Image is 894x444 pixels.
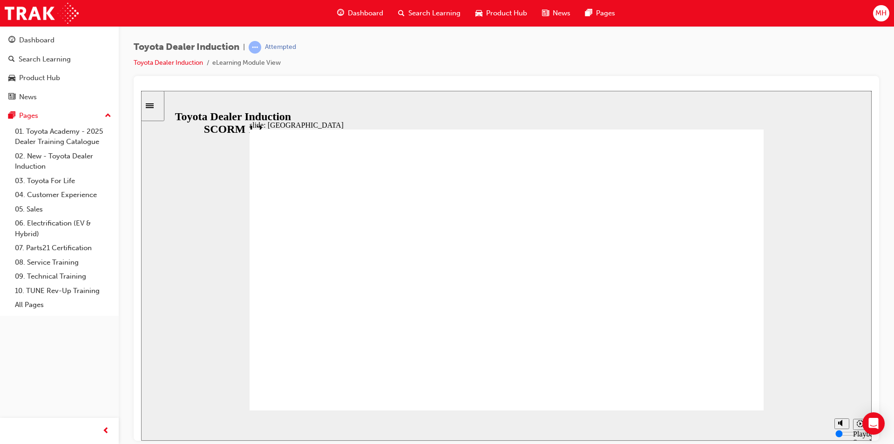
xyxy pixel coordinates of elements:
span: | [243,42,245,53]
a: 05. Sales [11,202,115,217]
div: News [19,92,37,102]
button: Pages [4,107,115,124]
a: 06. Electrification (EV & Hybrid) [11,216,115,241]
div: Pages [19,110,38,121]
span: prev-icon [102,425,109,437]
a: 02. New - Toyota Dealer Induction [11,149,115,174]
span: Toyota Dealer Induction [134,42,239,53]
div: Search Learning [19,54,71,65]
span: search-icon [8,55,15,64]
span: car-icon [8,74,15,82]
div: misc controls [689,320,726,350]
div: Playback Speed [712,339,726,356]
a: Toyota Dealer Induction [134,59,203,67]
button: Playback speed [712,328,726,339]
li: eLearning Module View [212,58,281,68]
a: guage-iconDashboard [330,4,391,23]
button: MH [873,5,889,21]
a: 10. TUNE Rev-Up Training [11,284,115,298]
span: news-icon [542,7,549,19]
button: DashboardSearch LearningProduct HubNews [4,30,115,107]
span: Search Learning [408,8,461,19]
a: 09. Technical Training [11,269,115,284]
img: Trak [5,3,79,24]
a: Dashboard [4,32,115,49]
a: search-iconSearch Learning [391,4,468,23]
span: up-icon [105,110,111,122]
span: Dashboard [348,8,383,19]
a: 07. Parts21 Certification [11,241,115,255]
a: car-iconProduct Hub [468,4,535,23]
span: pages-icon [8,112,15,120]
a: Search Learning [4,51,115,68]
span: News [553,8,570,19]
span: learningRecordVerb_ATTEMPT-icon [249,41,261,54]
span: guage-icon [8,36,15,45]
span: car-icon [475,7,482,19]
a: 04. Customer Experience [11,188,115,202]
span: guage-icon [337,7,344,19]
a: 01. Toyota Academy - 2025 Dealer Training Catalogue [11,124,115,149]
a: 03. Toyota For Life [11,174,115,188]
a: news-iconNews [535,4,578,23]
span: MH [875,8,887,19]
div: Attempted [265,43,296,52]
button: Unmute (Ctrl+Alt+M) [693,328,708,338]
div: Open Intercom Messenger [862,412,885,435]
div: Product Hub [19,73,60,83]
a: News [4,89,115,106]
a: 08. Service Training [11,255,115,270]
a: All Pages [11,298,115,312]
span: pages-icon [585,7,592,19]
span: news-icon [8,93,15,102]
input: volume [694,339,754,347]
span: Product Hub [486,8,527,19]
a: Product Hub [4,69,115,87]
span: Pages [596,8,615,19]
div: Dashboard [19,35,54,46]
span: search-icon [398,7,405,19]
a: pages-iconPages [578,4,623,23]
